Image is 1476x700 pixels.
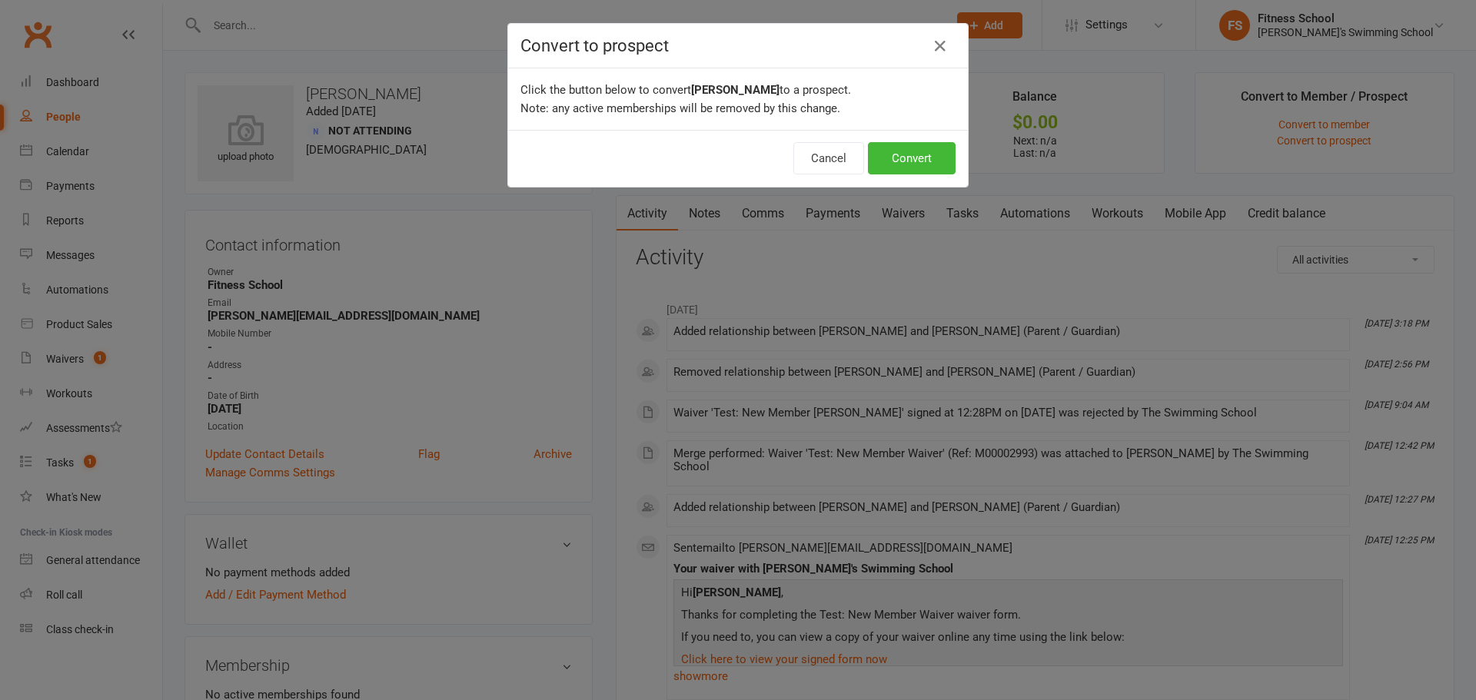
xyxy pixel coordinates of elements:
b: [PERSON_NAME] [691,83,780,97]
button: Convert [868,142,956,174]
div: Click the button below to convert to a prospect. Note: any active memberships will be removed by ... [508,68,968,130]
button: Close [928,34,952,58]
button: Cancel [793,142,864,174]
h4: Convert to prospect [520,36,956,55]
